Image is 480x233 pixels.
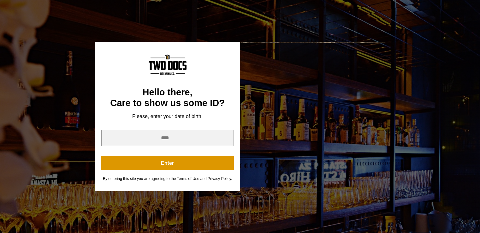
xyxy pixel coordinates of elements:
[101,176,234,181] div: By entering this site you are agreeing to the Terms of Use and Privacy Policy.
[101,87,234,108] div: Hello there, Care to show us some ID?
[101,113,234,120] div: Please, enter your date of birth:
[101,156,234,170] button: Enter
[101,130,234,146] input: year
[149,54,187,75] img: Content Logo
